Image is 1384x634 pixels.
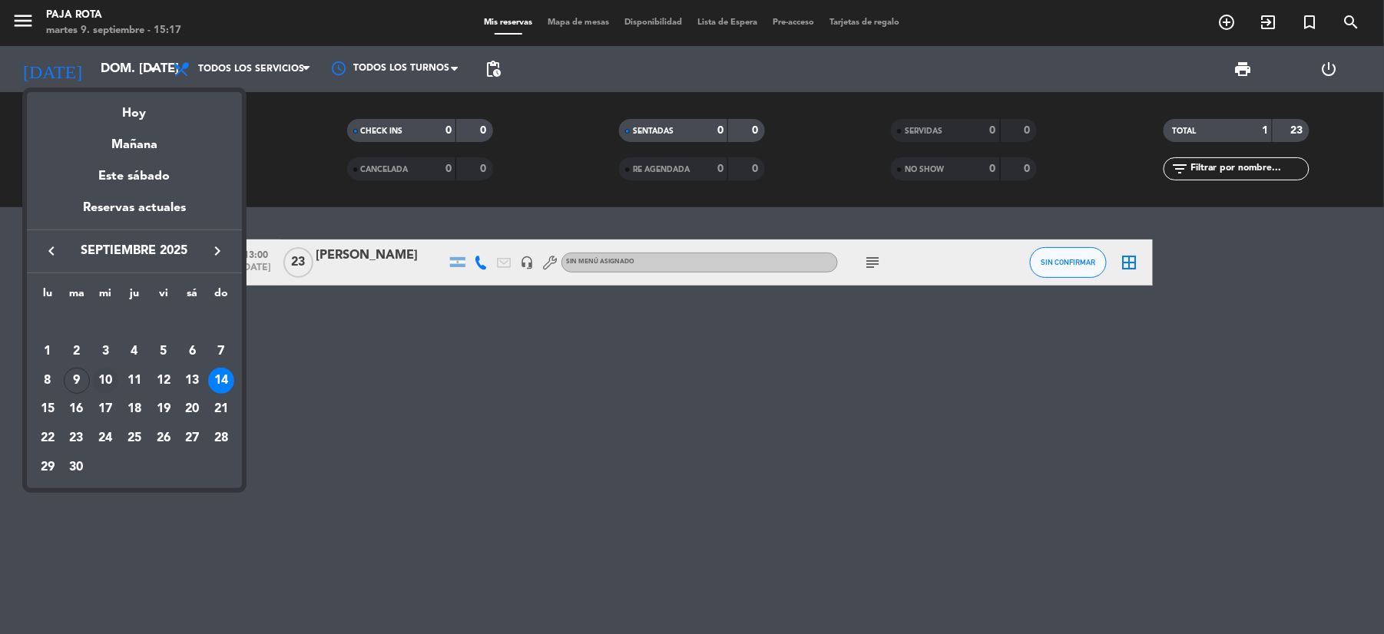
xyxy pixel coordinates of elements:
div: 7 [208,338,234,365]
td: 27 de septiembre de 2025 [178,424,207,453]
td: 30 de septiembre de 2025 [62,453,91,482]
td: 19 de septiembre de 2025 [149,395,178,424]
div: 10 [92,368,118,394]
div: 3 [92,338,118,365]
td: 1 de septiembre de 2025 [33,337,62,366]
th: miércoles [91,285,120,309]
td: 11 de septiembre de 2025 [120,366,149,395]
td: 12 de septiembre de 2025 [149,366,178,395]
td: 25 de septiembre de 2025 [120,424,149,453]
div: 21 [208,396,234,422]
div: Este sábado [27,155,242,198]
div: 15 [35,396,61,422]
div: Reservas actuales [27,198,242,229]
div: Mañana [27,124,242,155]
td: 20 de septiembre de 2025 [178,395,207,424]
div: 16 [64,396,90,422]
div: 4 [121,338,147,365]
td: 17 de septiembre de 2025 [91,395,120,424]
div: 27 [179,425,205,451]
div: 20 [179,396,205,422]
th: domingo [207,285,236,309]
i: keyboard_arrow_right [208,242,227,260]
div: 18 [121,396,147,422]
th: jueves [120,285,149,309]
div: 25 [121,425,147,451]
div: 17 [92,396,118,422]
th: sábado [178,285,207,309]
td: 2 de septiembre de 2025 [62,337,91,366]
td: 10 de septiembre de 2025 [91,366,120,395]
div: 12 [151,368,177,394]
button: keyboard_arrow_right [204,241,231,261]
div: 30 [64,454,90,480]
td: 4 de septiembre de 2025 [120,337,149,366]
div: 24 [92,425,118,451]
td: 21 de septiembre de 2025 [207,395,236,424]
th: viernes [149,285,178,309]
th: martes [62,285,91,309]
td: 24 de septiembre de 2025 [91,424,120,453]
td: 5 de septiembre de 2025 [149,337,178,366]
div: 26 [151,425,177,451]
td: 22 de septiembre de 2025 [33,424,62,453]
th: lunes [33,285,62,309]
div: 1 [35,338,61,365]
div: 23 [64,425,90,451]
td: 8 de septiembre de 2025 [33,366,62,395]
i: keyboard_arrow_left [42,242,61,260]
div: 2 [64,338,90,365]
div: 9 [64,368,90,394]
td: 23 de septiembre de 2025 [62,424,91,453]
div: 13 [179,368,205,394]
div: 6 [179,338,205,365]
div: 14 [208,368,234,394]
div: 29 [35,454,61,480]
button: keyboard_arrow_left [38,241,65,261]
td: 18 de septiembre de 2025 [120,395,149,424]
td: 28 de septiembre de 2025 [207,424,236,453]
div: Hoy [27,92,242,124]
div: 11 [121,368,147,394]
td: 15 de septiembre de 2025 [33,395,62,424]
td: 16 de septiembre de 2025 [62,395,91,424]
div: 22 [35,425,61,451]
div: 28 [208,425,234,451]
td: 3 de septiembre de 2025 [91,337,120,366]
div: 5 [151,338,177,365]
td: 29 de septiembre de 2025 [33,453,62,482]
td: 6 de septiembre de 2025 [178,337,207,366]
td: 26 de septiembre de 2025 [149,424,178,453]
td: 9 de septiembre de 2025 [62,366,91,395]
td: 14 de septiembre de 2025 [207,366,236,395]
div: 8 [35,368,61,394]
td: 7 de septiembre de 2025 [207,337,236,366]
td: SEP. [33,308,236,337]
div: 19 [151,396,177,422]
span: septiembre 2025 [65,241,204,261]
td: 13 de septiembre de 2025 [178,366,207,395]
